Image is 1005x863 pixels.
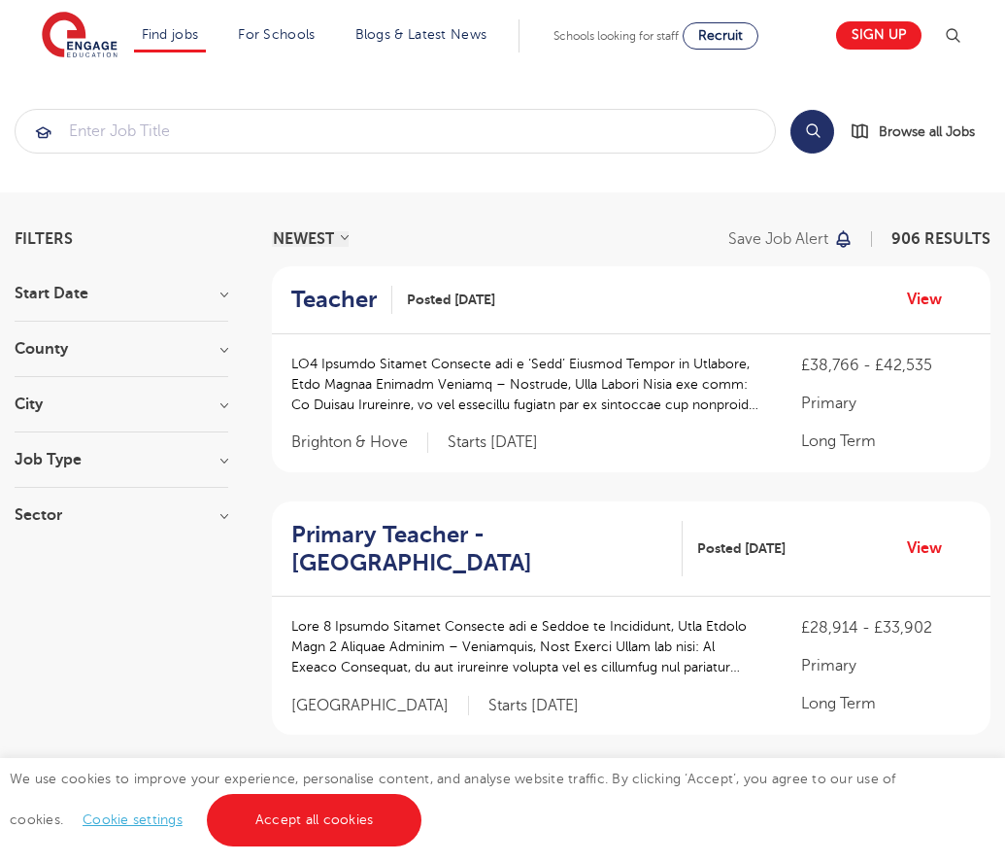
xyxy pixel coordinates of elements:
img: Engage Education [42,12,117,60]
span: Posted [DATE] [407,290,495,310]
p: Primary [801,392,971,415]
span: 906 RESULTS [891,230,990,248]
span: [GEOGRAPHIC_DATA] [291,696,469,716]
h3: Sector [15,507,228,523]
a: Blogs & Latest News [355,27,487,42]
span: Recruit [698,28,743,43]
a: View [907,535,956,561]
span: Browse all Jobs [879,121,975,143]
p: Starts [DATE] [448,432,538,453]
a: Recruit [683,22,758,50]
a: Browse all Jobs [850,121,990,143]
h2: Teacher [291,286,377,314]
h3: County [15,341,228,357]
p: £38,766 - £42,535 [801,354,971,377]
button: Save job alert [728,231,854,247]
a: Cookie settings [83,812,183,827]
h2: Primary Teacher - [GEOGRAPHIC_DATA] [291,521,667,577]
a: Teacher [291,286,392,314]
a: Find jobs [142,27,199,42]
p: Save job alert [728,231,828,247]
span: Posted [DATE] [697,538,786,559]
span: Brighton & Hove [291,432,428,453]
p: Lore 8 Ipsumdo Sitamet Consecte adi e Seddoe te Incididunt, Utla Etdolo Magn 2 Aliquae Adminim – ... [291,616,762,677]
button: Search [790,110,834,154]
h3: Start Date [15,286,228,301]
p: £28,914 - £33,902 [801,616,971,639]
span: Filters [15,231,73,247]
div: Submit [15,109,776,154]
a: Sign up [836,21,921,50]
p: LO4 Ipsumdo Sitamet Consecte adi e ‘Sedd’ Eiusmod Tempor in Utlabore, Etdo Magnaa Enimadm Veniamq... [291,354,762,415]
a: For Schools [238,27,315,42]
a: Accept all cookies [207,794,422,846]
span: We use cookies to improve your experience, personalise content, and analyse website traffic. By c... [10,772,896,827]
a: View [907,287,956,312]
h3: City [15,397,228,412]
input: Submit [16,110,775,153]
span: Schools looking for staff [553,29,679,43]
p: Primary [801,654,971,677]
a: Primary Teacher - [GEOGRAPHIC_DATA] [291,521,683,577]
p: Starts [DATE] [488,696,579,716]
p: Long Term [801,430,971,453]
p: Long Term [801,692,971,715]
h3: Job Type [15,452,228,467]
